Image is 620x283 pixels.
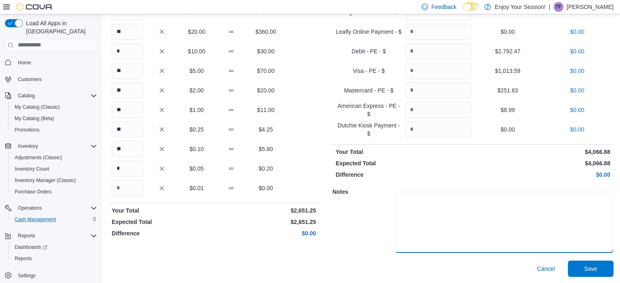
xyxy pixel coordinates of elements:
[15,91,38,101] button: Catalog
[335,171,471,179] p: Difference
[18,143,38,149] span: Inventory
[474,159,610,167] p: $4,066.88
[405,102,471,118] input: Quantity
[11,102,97,112] span: My Catalog (Classic)
[8,214,100,225] button: Cash Management
[474,148,610,156] p: $4,066.88
[15,104,60,110] span: My Catalog (Classic)
[216,229,316,237] p: $0.00
[8,163,100,175] button: Inventory Count
[181,28,212,36] p: $20.00
[474,86,541,94] p: $251.83
[474,47,541,55] p: $2,792.47
[15,244,47,250] span: Dashboards
[335,102,402,118] p: American Express - PE - $
[18,205,42,211] span: Operations
[112,141,143,157] input: Quantity
[2,269,100,281] button: Settings
[15,177,76,184] span: Inventory Manager (Classic)
[15,91,97,101] span: Catalog
[112,63,143,79] input: Quantity
[250,184,282,192] p: $0.00
[544,86,610,94] p: $0.00
[2,57,100,68] button: Home
[250,106,282,114] p: $11.00
[15,141,41,151] button: Inventory
[15,271,39,281] a: Settings
[11,215,59,224] a: Cash Management
[11,176,79,185] a: Inventory Manager (Classic)
[2,73,100,85] button: Customers
[181,106,212,114] p: $1.00
[216,218,316,226] p: $2,651.25
[15,231,97,241] span: Reports
[112,102,143,118] input: Quantity
[8,186,100,197] button: Purchase Orders
[8,124,100,136] button: Promotions
[335,67,402,75] p: Visa - PE - $
[18,59,31,66] span: Home
[11,125,97,135] span: Promotions
[23,19,97,35] span: Load All Apps in [GEOGRAPHIC_DATA]
[16,3,53,11] img: Cova
[112,82,143,99] input: Quantity
[463,2,480,11] input: Dark Mode
[15,127,40,133] span: Promotions
[15,154,62,161] span: Adjustments (Classic)
[554,2,563,12] div: Toni Fournier
[335,148,471,156] p: Your Total
[405,43,471,59] input: Quantity
[8,152,100,163] button: Adjustments (Classic)
[474,125,541,134] p: $0.00
[18,272,35,279] span: Settings
[2,202,100,214] button: Operations
[8,253,100,264] button: Reports
[11,114,97,123] span: My Catalog (Beta)
[15,74,97,84] span: Customers
[112,121,143,138] input: Quantity
[15,270,97,280] span: Settings
[495,2,546,12] p: Enjoy Your Session!
[250,145,282,153] p: $5.80
[544,47,610,55] p: $0.00
[15,75,45,84] a: Customers
[474,28,541,36] p: $0.00
[112,218,212,226] p: Expected Total
[537,265,555,273] span: Cancel
[2,140,100,152] button: Inventory
[250,47,282,55] p: $30.00
[556,2,562,12] span: TF
[181,165,212,173] p: $0.05
[431,3,456,11] span: Feedback
[181,145,212,153] p: $0.10
[568,261,613,277] button: Save
[11,164,53,174] a: Inventory Count
[11,215,97,224] span: Cash Management
[15,203,45,213] button: Operations
[335,159,471,167] p: Expected Total
[112,24,143,40] input: Quantity
[405,82,471,99] input: Quantity
[544,125,610,134] p: $0.00
[567,2,613,12] p: [PERSON_NAME]
[2,90,100,101] button: Catalog
[584,265,597,273] span: Save
[250,125,282,134] p: $4.25
[181,184,212,192] p: $0.01
[534,261,558,277] button: Cancel
[11,187,97,197] span: Purchase Orders
[112,180,143,196] input: Quantity
[112,229,212,237] p: Difference
[15,189,52,195] span: Purchase Orders
[2,230,100,241] button: Reports
[8,113,100,124] button: My Catalog (Beta)
[11,153,97,162] span: Adjustments (Classic)
[15,166,49,172] span: Inventory Count
[335,28,402,36] p: Leafly Online Payment - $
[549,2,550,12] p: |
[250,86,282,94] p: $20.00
[15,216,56,223] span: Cash Management
[15,255,32,262] span: Reports
[15,141,97,151] span: Inventory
